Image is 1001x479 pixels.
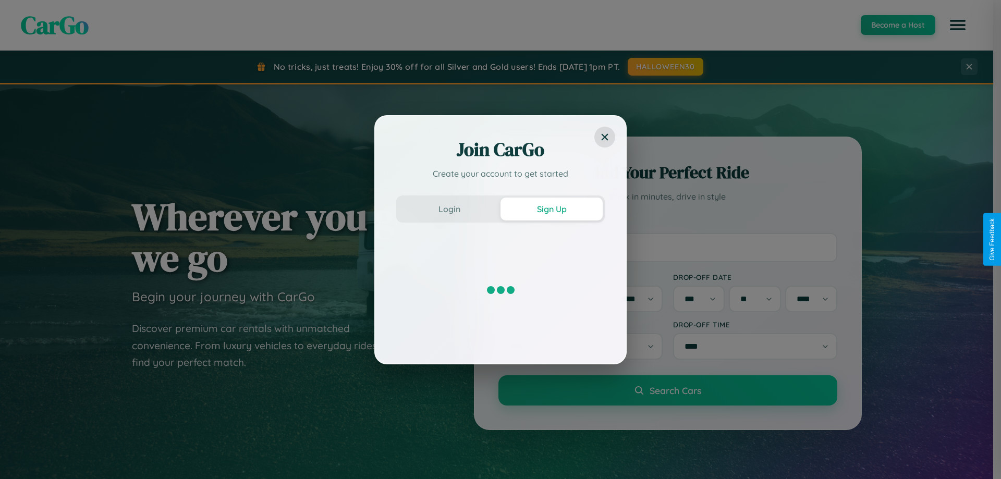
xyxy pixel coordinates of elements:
iframe: Intercom live chat [10,444,35,469]
button: Login [398,198,500,220]
div: Give Feedback [988,218,996,261]
button: Sign Up [500,198,603,220]
h2: Join CarGo [396,137,605,162]
p: Create your account to get started [396,167,605,180]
